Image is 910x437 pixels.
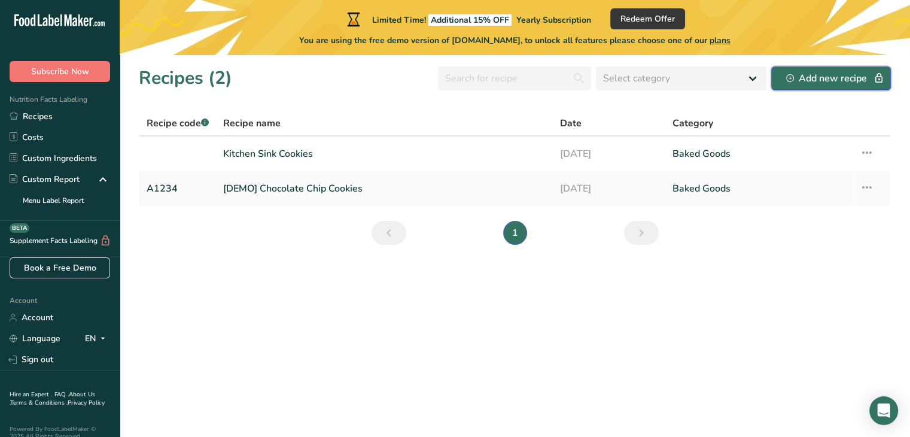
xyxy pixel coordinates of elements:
[672,116,713,131] span: Category
[710,35,731,46] span: plans
[786,71,876,86] div: Add new recipe
[672,176,845,201] a: Baked Goods
[672,141,845,166] a: Baked Goods
[560,176,658,201] a: [DATE]
[139,65,232,92] h1: Recipes (2)
[610,8,685,29] button: Redeem Offer
[10,399,68,407] a: Terms & Conditions .
[345,12,591,26] div: Limited Time!
[147,176,209,201] a: A1234
[147,117,209,130] span: Recipe code
[869,396,898,425] div: Open Intercom Messenger
[560,141,658,166] a: [DATE]
[10,390,52,399] a: Hire an Expert .
[223,176,546,201] a: [DEMO] Chocolate Chip Cookies
[624,221,659,245] a: Next page
[620,13,675,25] span: Redeem Offer
[223,141,546,166] a: Kitchen Sink Cookies
[560,116,582,131] span: Date
[438,66,591,90] input: Search for recipe
[10,173,80,186] div: Custom Report
[10,223,29,233] div: BETA
[771,66,891,90] button: Add new recipe
[68,399,105,407] a: Privacy Policy
[428,14,512,26] span: Additional 15% OFF
[54,390,69,399] a: FAQ .
[10,257,110,278] a: Book a Free Demo
[516,14,591,26] span: Yearly Subscription
[85,332,110,346] div: EN
[10,328,60,349] a: Language
[372,221,406,245] a: Previous page
[10,390,95,407] a: About Us .
[299,34,731,47] span: You are using the free demo version of [DOMAIN_NAME], to unlock all features please choose one of...
[10,61,110,82] button: Subscribe Now
[223,116,281,131] span: Recipe name
[31,65,89,78] span: Subscribe Now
